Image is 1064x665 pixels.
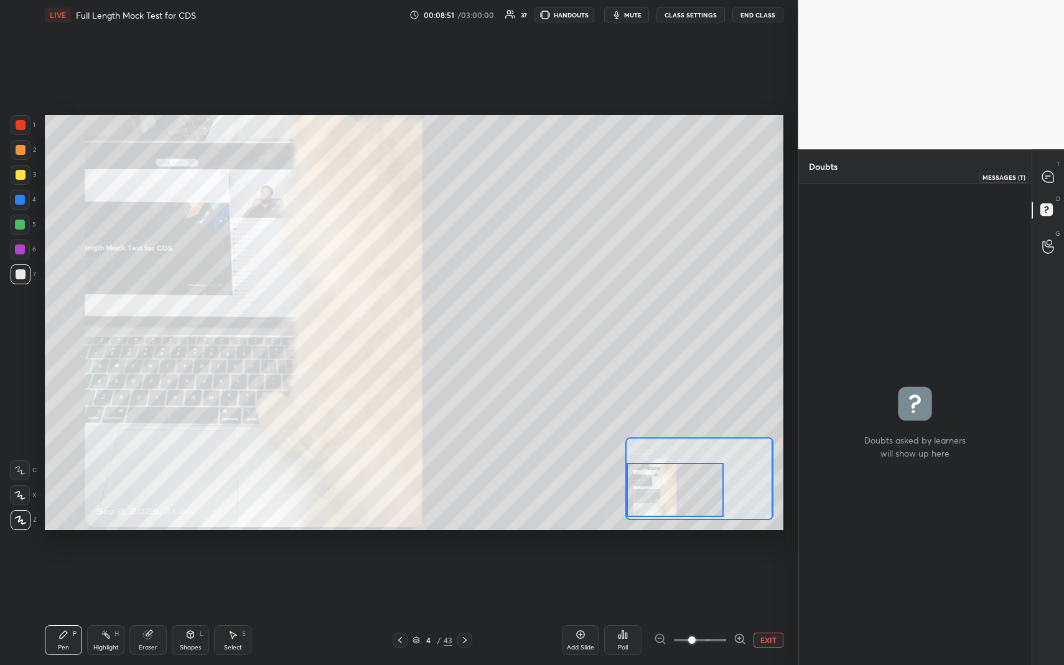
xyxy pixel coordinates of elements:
div: Pen [58,644,69,651]
div: X [10,485,37,505]
div: P [73,631,77,637]
div: 2 [11,140,36,160]
div: Messages (T) [979,172,1029,183]
p: T [1057,159,1060,169]
div: / [437,636,441,644]
div: 6 [10,239,36,259]
div: 43 [444,635,452,646]
div: 7 [11,264,36,284]
div: grid [799,184,1032,665]
div: Eraser [139,644,157,651]
p: G [1055,229,1060,238]
div: Shapes [180,644,201,651]
div: S [242,631,246,637]
div: 3 [11,165,36,185]
div: LIVE [45,7,71,22]
div: 4 [422,636,435,644]
p: Doubts [799,150,847,183]
div: 1 [11,115,35,135]
span: mute [624,11,642,19]
button: HANDOUTS [534,7,594,22]
div: Z [11,510,37,530]
button: EXIT [754,633,783,648]
div: L [200,631,203,637]
div: Highlight [93,644,119,651]
div: 4 [10,190,36,210]
div: Select [224,644,242,651]
div: C [10,460,37,480]
div: Poll [618,644,628,651]
button: End Class [732,7,783,22]
button: CLASS SETTINGS [656,7,725,22]
button: mute [604,7,649,22]
div: 5 [10,215,36,235]
div: 37 [521,12,527,18]
div: Add Slide [567,644,594,651]
div: H [114,631,119,637]
h4: Full Length Mock Test for CDS [76,9,196,21]
p: D [1056,194,1060,203]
